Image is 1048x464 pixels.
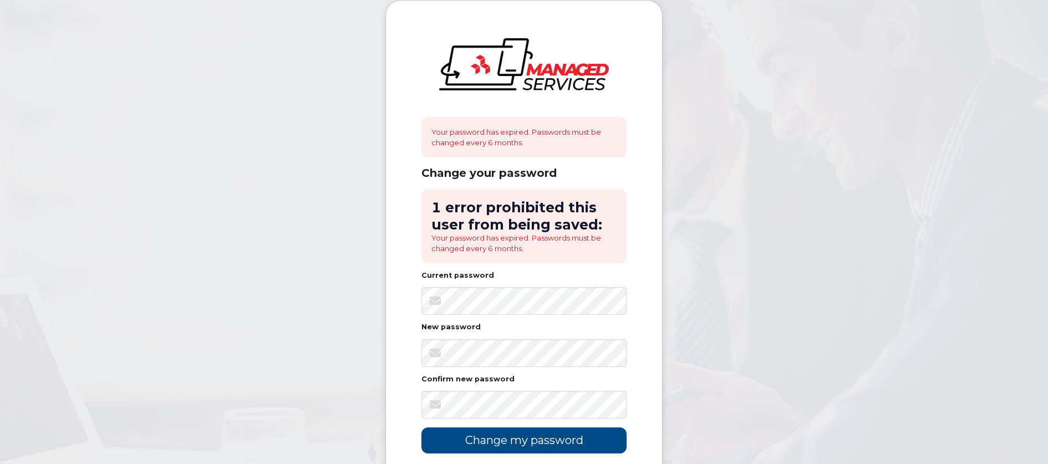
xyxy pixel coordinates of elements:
[421,272,494,279] label: Current password
[421,324,481,331] label: New password
[431,233,617,253] li: Your password has expired. Passwords must be changed every 6 months.
[421,166,627,180] div: Change your password
[421,427,627,453] input: Change my password
[431,199,617,233] h2: 1 error prohibited this user from being saved:
[439,38,609,90] img: logo-large.png
[421,376,515,383] label: Confirm new password
[421,117,627,157] div: Your password has expired. Passwords must be changed every 6 months.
